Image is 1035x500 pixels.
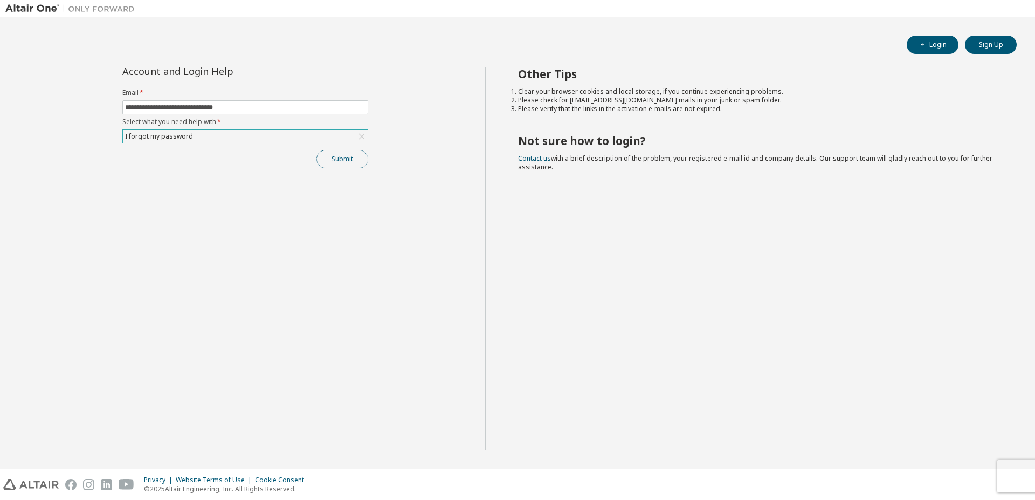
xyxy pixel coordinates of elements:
[965,36,1017,54] button: Sign Up
[5,3,140,14] img: Altair One
[518,154,551,163] a: Contact us
[144,476,176,484] div: Privacy
[907,36,958,54] button: Login
[518,134,998,148] h2: Not sure how to login?
[3,479,59,490] img: altair_logo.svg
[255,476,310,484] div: Cookie Consent
[122,67,319,76] div: Account and Login Help
[119,479,134,490] img: youtube.svg
[518,96,998,105] li: Please check for [EMAIL_ADDRESS][DOMAIN_NAME] mails in your junk or spam folder.
[65,479,77,490] img: facebook.svg
[316,150,368,168] button: Submit
[518,154,992,172] span: with a brief description of the problem, your registered e-mail id and company details. Our suppo...
[518,87,998,96] li: Clear your browser cookies and local storage, if you continue experiencing problems.
[123,130,368,143] div: I forgot my password
[518,105,998,113] li: Please verify that the links in the activation e-mails are not expired.
[101,479,112,490] img: linkedin.svg
[144,484,310,494] p: © 2025 Altair Engineering, Inc. All Rights Reserved.
[123,131,195,142] div: I forgot my password
[122,88,368,97] label: Email
[83,479,94,490] img: instagram.svg
[518,67,998,81] h2: Other Tips
[122,118,368,126] label: Select what you need help with
[176,476,255,484] div: Website Terms of Use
